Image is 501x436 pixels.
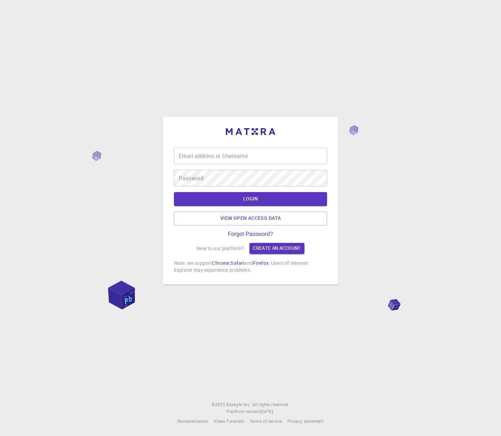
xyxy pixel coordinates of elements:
[177,418,208,424] span: Documentation
[212,401,226,408] span: © 2025
[249,243,304,254] a: Create an account
[226,401,251,408] a: Exabyte Inc.
[228,231,273,237] a: Forgot Password?
[287,418,324,424] span: Privacy statement
[260,408,275,415] a: [DATE].
[177,418,208,425] a: Documentation
[214,418,244,425] a: Video Tutorials
[260,409,275,414] span: [DATE] .
[226,402,251,407] span: Exabyte Inc.
[250,418,282,425] a: Terms of service
[252,401,289,408] span: All rights reserved.
[214,418,244,424] span: Video Tutorials
[253,260,269,266] a: Firefox
[212,260,229,266] a: Chrome
[174,212,327,225] a: View open access data
[197,245,244,252] p: New to our platform?
[287,418,324,425] a: Privacy statement
[230,260,244,266] a: Safari
[174,260,327,274] p: Note: we support , and . Users of Internet Explorer may experience problems.
[250,418,282,424] span: Terms of service
[226,408,260,415] span: Platform version
[174,192,327,206] button: LOGIN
